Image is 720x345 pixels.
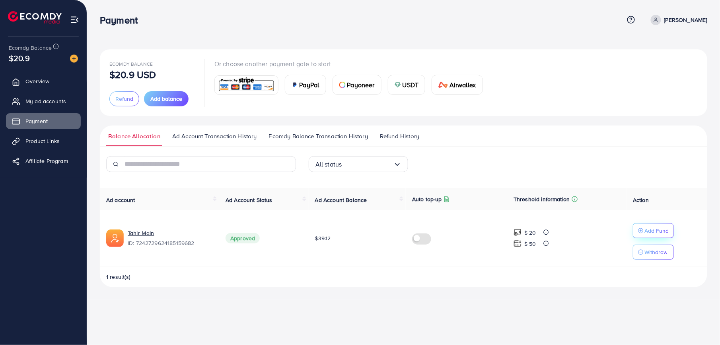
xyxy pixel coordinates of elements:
span: Refund [115,95,133,103]
iframe: Chat [686,309,714,339]
a: cardAirwallex [432,75,483,95]
span: Payment [25,117,48,125]
input: Search for option [342,158,393,171]
span: Ad account [106,196,135,204]
span: Airwallex [450,80,476,90]
span: PayPal [300,80,319,90]
img: card [395,82,401,88]
p: Withdraw [644,247,667,257]
a: cardPayPal [285,75,326,95]
p: Auto top-up [412,194,442,204]
a: [PERSON_NAME] [648,15,707,25]
p: Add Fund [644,226,669,235]
button: Refund [109,91,139,106]
img: logo [8,11,62,24]
img: ic-ads-acc.e4c84228.svg [106,229,124,247]
span: Payoneer [347,80,375,90]
span: Product Links [25,137,60,145]
button: Add Fund [633,223,674,238]
div: Search for option [309,156,408,172]
img: card [339,82,346,88]
span: USDT [403,80,419,90]
span: Overview [25,77,49,85]
span: Ad Account Balance [315,196,367,204]
button: Add balance [144,91,189,106]
button: Withdraw [633,245,674,260]
div: <span class='underline'>Tahir Main</span></br>7242729624185159682 [128,229,213,247]
span: Action [633,196,649,204]
span: Ad Account Transaction History [172,132,257,141]
span: $39.12 [315,234,331,242]
span: ID: 7242729624185159682 [128,239,213,247]
span: My ad accounts [25,97,66,105]
span: Approved [226,233,260,243]
span: $20.9 [9,52,30,64]
span: Affiliate Program [25,157,68,165]
img: card [217,76,276,94]
p: [PERSON_NAME] [664,15,707,25]
p: $ 20 [524,228,536,237]
span: Add balance [150,95,182,103]
span: Ecomdy Balance [9,44,52,52]
a: cardUSDT [388,75,426,95]
h3: Payment [100,14,144,26]
a: Tahir Main [128,229,154,237]
span: All status [315,158,342,171]
a: Affiliate Program [6,153,81,169]
p: Threshold information [514,194,570,204]
span: Balance Allocation [108,132,160,141]
img: top-up amount [514,239,522,248]
span: Ecomdy Balance Transaction History [269,132,368,141]
span: Refund History [380,132,419,141]
p: $20.9 USD [109,70,156,79]
span: Ad Account Status [226,196,272,204]
img: top-up amount [514,228,522,237]
a: My ad accounts [6,93,81,109]
img: image [70,55,78,63]
a: card [214,75,278,95]
a: cardPayoneer [333,75,381,95]
a: Product Links [6,133,81,149]
img: menu [70,15,79,24]
p: $ 50 [524,239,536,249]
img: card [438,82,448,88]
a: Overview [6,73,81,89]
a: Payment [6,113,81,129]
p: Or choose another payment gate to start [214,59,489,69]
span: 1 result(s) [106,273,131,281]
span: Ecomdy Balance [109,61,153,67]
img: card [292,82,298,88]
